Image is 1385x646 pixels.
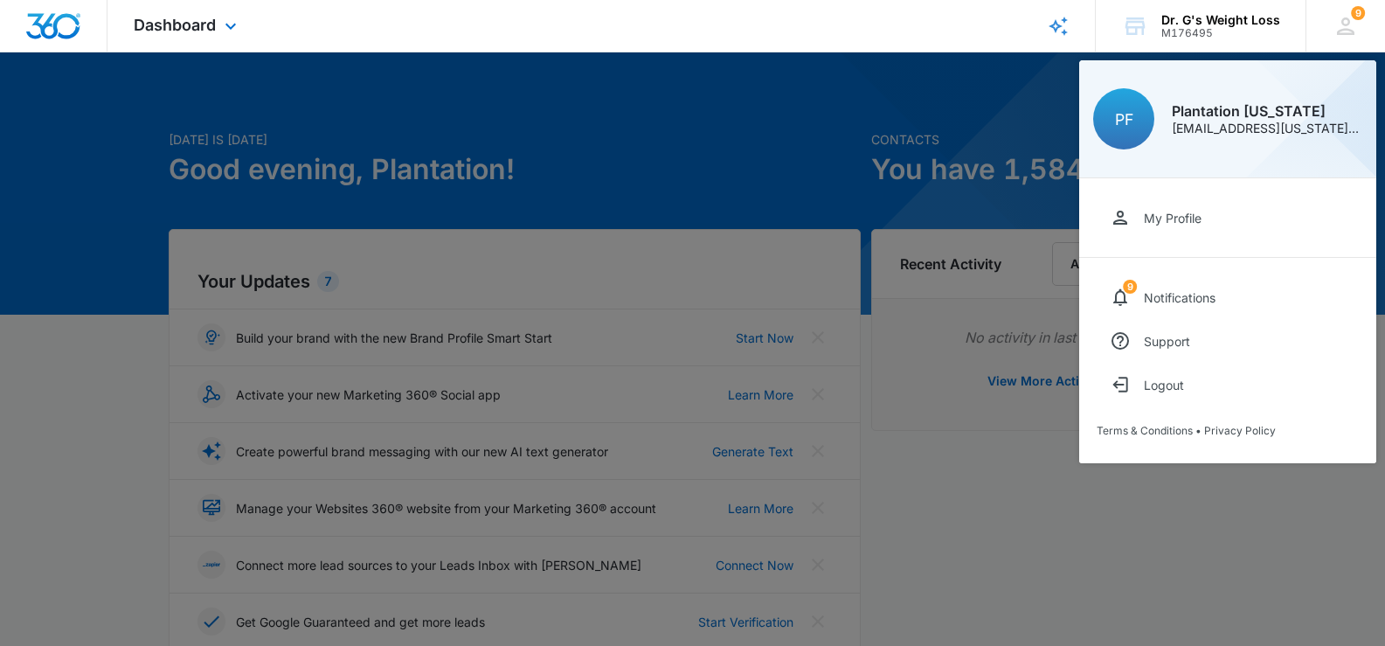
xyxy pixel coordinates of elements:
[1161,13,1280,27] div: account name
[1144,334,1190,349] div: Support
[1144,378,1184,392] div: Logout
[1172,104,1362,118] div: Plantation [US_STATE]
[1144,211,1201,226] div: My Profile
[1123,280,1137,294] span: 9
[1161,27,1280,39] div: account id
[1097,424,1359,437] div: •
[1097,424,1193,437] a: Terms & Conditions
[1204,424,1276,437] a: Privacy Policy
[1351,6,1365,20] div: notifications count
[1097,275,1359,319] a: notifications countNotifications
[1115,110,1133,129] span: PF
[1097,363,1359,406] button: Logout
[1097,196,1359,240] a: My Profile
[1172,122,1362,135] div: [EMAIL_ADDRESS][US_STATE][DOMAIN_NAME]
[1144,290,1215,305] div: Notifications
[1351,6,1365,20] span: 9
[134,16,216,34] span: Dashboard
[1123,280,1137,294] div: notifications count
[1097,319,1359,363] a: Support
